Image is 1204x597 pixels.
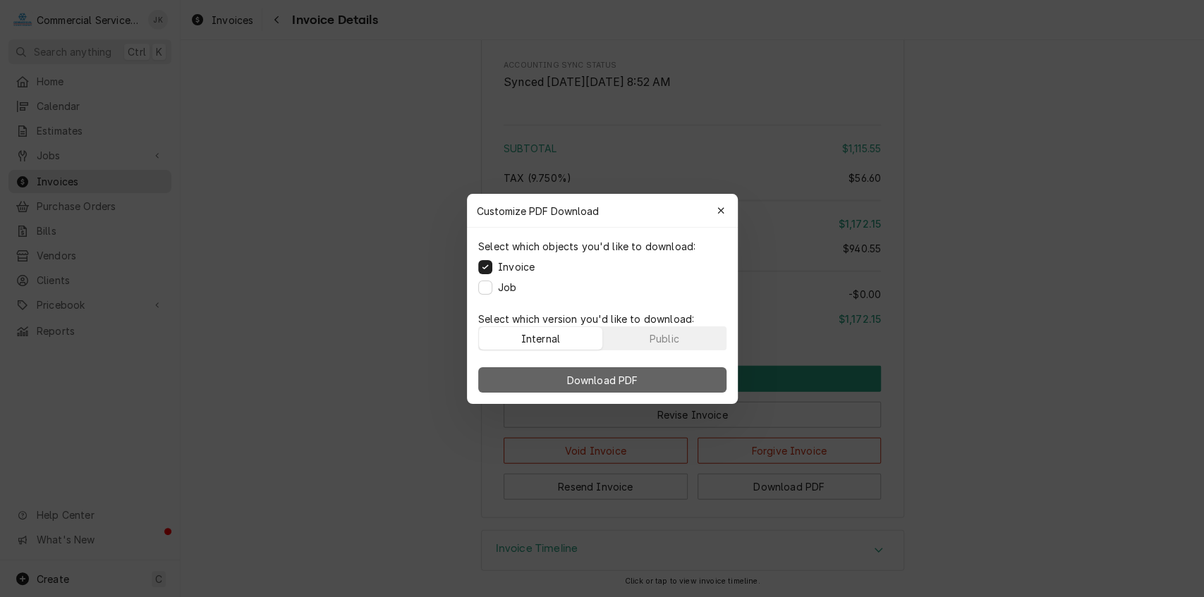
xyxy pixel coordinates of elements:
[564,372,640,387] span: Download PDF
[478,312,726,326] p: Select which version you'd like to download:
[478,239,695,254] p: Select which objects you'd like to download:
[521,331,559,345] div: Internal
[498,259,535,274] label: Invoice
[478,367,726,393] button: Download PDF
[467,194,738,228] div: Customize PDF Download
[498,280,516,295] label: Job
[649,331,679,345] div: Public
